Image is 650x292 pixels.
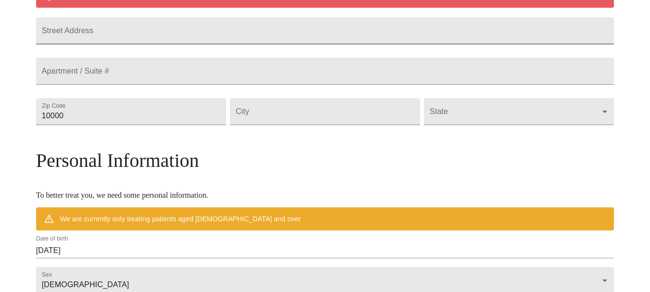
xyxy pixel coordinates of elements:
div: We are currently only treating patients aged [DEMOGRAPHIC_DATA] and over [60,210,301,228]
h3: Personal Information [36,149,614,172]
p: To better treat you, we need some personal information. [36,191,614,200]
label: Date of birth [36,236,68,242]
div: ​ [424,98,614,125]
